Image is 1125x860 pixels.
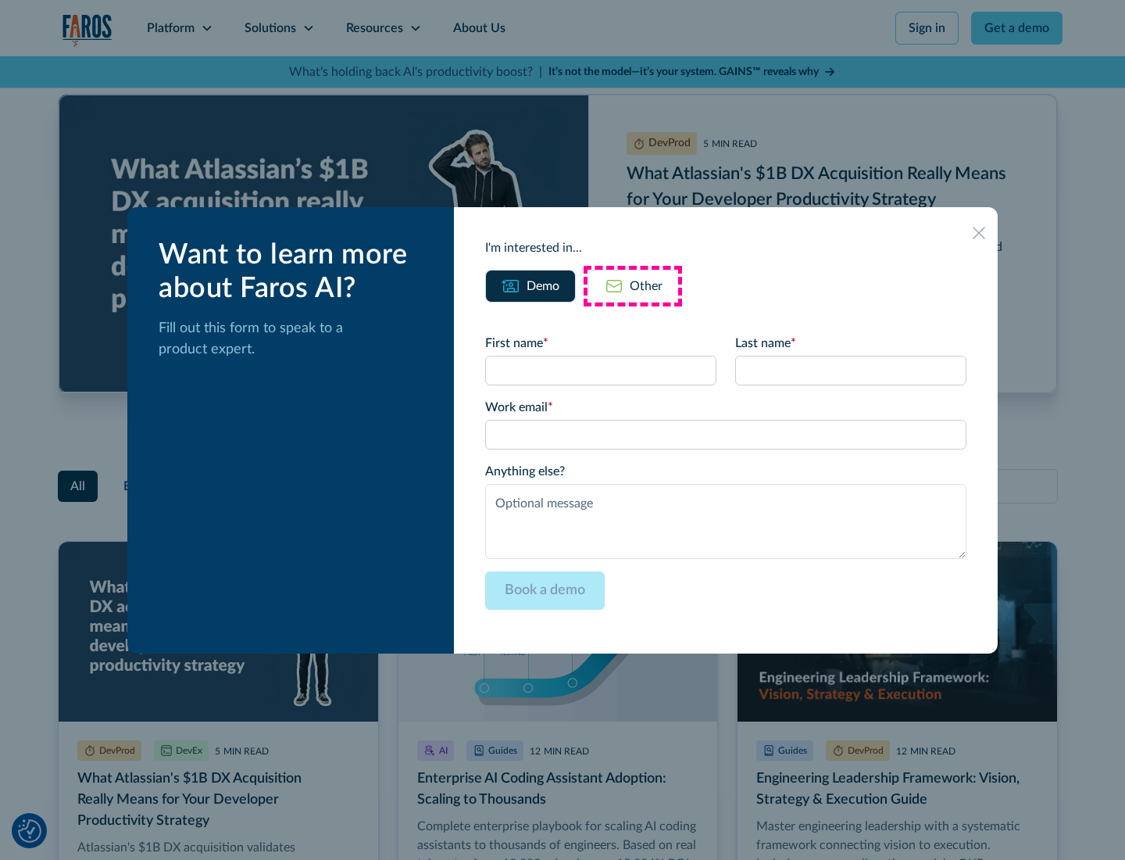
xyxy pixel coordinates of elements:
div: Want to learn more about Faros AI? [159,238,429,306]
div: Other [630,277,662,296]
div: I'm interested in... [485,238,966,257]
form: Email Form [485,334,966,622]
input: Book a demo [485,572,605,610]
label: Last name [735,334,966,353]
p: Fill out this form to speak to a product expert. [159,318,429,360]
label: Work email [485,398,966,417]
label: First name [485,334,716,353]
div: Demo [527,277,559,296]
label: Anything else? [485,462,966,481]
